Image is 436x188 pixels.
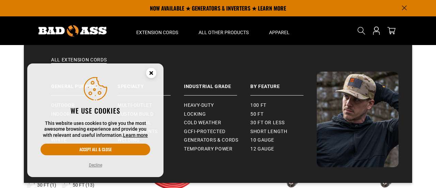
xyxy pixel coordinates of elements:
[250,102,266,109] span: 100 ft
[250,137,274,143] span: 10 gauge
[184,127,250,136] a: GCFI-Protected
[250,101,317,110] a: 100 ft
[38,25,107,37] img: Bad Ass Extension Cords
[188,16,259,45] summary: All Other Products
[184,118,250,127] a: Cold Weather
[184,110,250,119] a: Locking
[27,63,163,177] aside: Cookie Consent
[356,25,367,36] summary: Search
[250,72,317,96] a: By Feature
[123,132,148,138] a: Learn more
[250,111,263,117] span: 50 ft
[259,16,300,45] summary: Apparel
[250,146,274,152] span: 12 gauge
[184,146,233,152] span: Temporary Power
[184,111,206,117] span: Locking
[184,145,250,154] a: Temporary Power
[41,144,150,155] button: Accept all & close
[250,145,317,154] a: 12 gauge
[126,16,188,45] summary: Extension Cords
[37,183,56,187] span: 30 FT (1)
[250,129,287,135] span: Short Length
[250,127,317,136] a: Short Length
[184,101,250,110] a: Heavy-Duty
[184,72,250,96] a: Industrial Grade
[87,162,104,169] button: Decline
[317,72,399,167] img: Bad Ass Extension Cords
[250,110,317,119] a: 50 ft
[136,29,178,35] span: Extension Cords
[41,106,150,115] h2: We use cookies
[250,120,284,126] span: 30 ft or less
[184,129,225,135] span: GCFI-Protected
[184,137,238,143] span: Generators & Cords
[184,120,221,126] span: Cold Weather
[37,57,399,72] a: All Extension Cords
[41,120,150,139] p: This website uses cookies to give you the most awesome browsing experience and provide you with r...
[250,136,317,145] a: 10 gauge
[184,102,214,109] span: Heavy-Duty
[199,29,249,35] span: All Other Products
[250,118,317,127] a: 30 ft or less
[269,29,290,35] span: Apparel
[184,136,250,145] a: Generators & Cords
[73,183,94,187] span: 50 FT (13)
